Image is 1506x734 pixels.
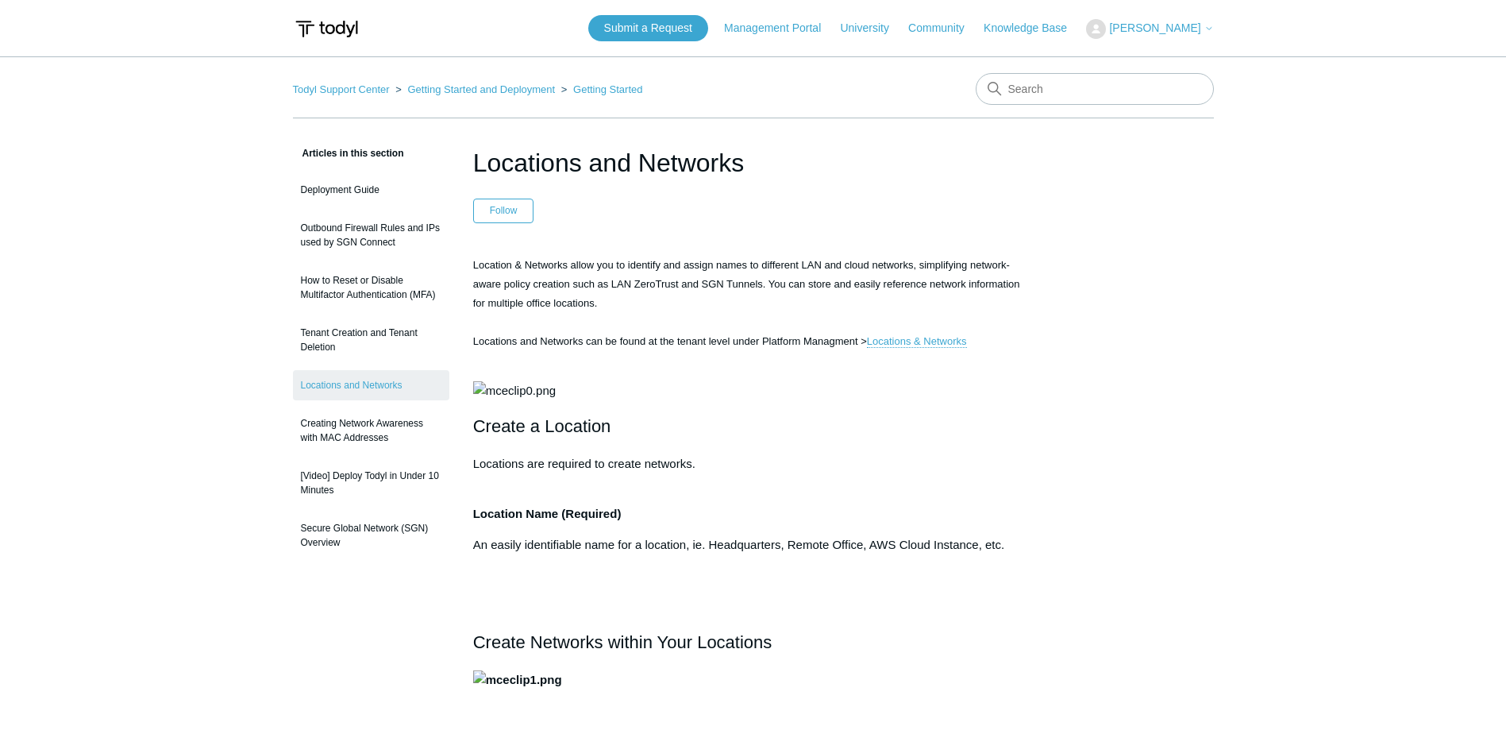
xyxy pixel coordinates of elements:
a: Submit a Request [588,15,708,41]
a: Community [908,20,980,37]
input: Search [976,73,1214,105]
span: Articles in this section [293,148,404,159]
a: Tenant Creation and Tenant Deletion [293,318,449,362]
li: Getting Started and Deployment [392,83,558,95]
h2: Create Networks within Your Locations [473,628,1034,656]
li: Todyl Support Center [293,83,393,95]
a: Secure Global Network (SGN) Overview [293,513,449,558]
a: [Video] Deploy Todyl in Under 10 Minutes [293,461,449,505]
img: Todyl Support Center Help Center home page [293,14,360,44]
a: Knowledge Base [984,20,1083,37]
a: Creating Network Awareness with MAC Addresses [293,408,449,453]
img: mceclip0.png [473,381,556,400]
a: Locations and Networks [293,370,449,400]
a: How to Reset or Disable Multifactor Authentication (MFA) [293,265,449,310]
button: Follow Article [473,199,534,222]
p: Locations are required to create networks. [473,454,1034,473]
p: An easily identifiable name for a location, ie. Headquarters, Remote Office, AWS Cloud Instance, ... [473,535,1034,554]
a: Todyl Support Center [293,83,390,95]
span: [PERSON_NAME] [1109,21,1200,34]
a: Getting Started and Deployment [407,83,555,95]
span: Location & Networks allow you to identify and assign names to different LAN and cloud networks, s... [473,259,1020,348]
h1: Locations and Networks [473,144,1034,182]
a: Deployment Guide [293,175,449,205]
h2: Create a Location [473,412,1034,440]
a: Outbound Firewall Rules and IPs used by SGN Connect [293,213,449,257]
li: Getting Started [558,83,643,95]
a: Locations & Networks [867,335,967,348]
a: University [840,20,904,37]
a: Management Portal [724,20,837,37]
img: mceclip1.png [473,670,562,690]
strong: Location Name (Required) [473,507,622,520]
button: [PERSON_NAME] [1086,19,1213,39]
a: Getting Started [573,83,642,95]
